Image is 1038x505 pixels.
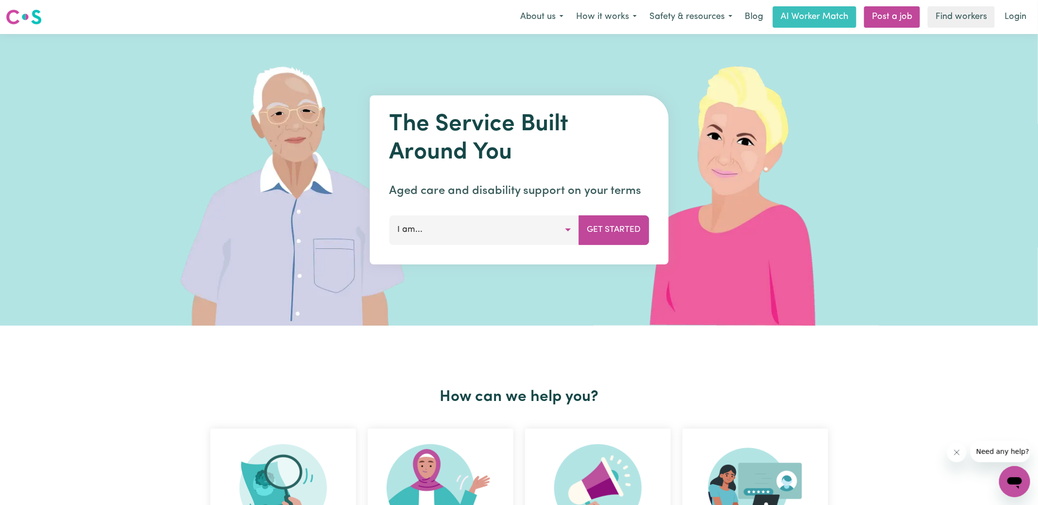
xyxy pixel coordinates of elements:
iframe: Message from company [970,441,1030,462]
a: Login [999,6,1032,28]
a: Find workers [928,6,995,28]
button: Get Started [579,215,649,244]
a: AI Worker Match [773,6,856,28]
p: Aged care and disability support on your terms [389,182,649,200]
button: About us [514,7,570,27]
h1: The Service Built Around You [389,111,649,167]
h2: How can we help you? [204,388,834,406]
button: How it works [570,7,643,27]
a: Careseekers logo [6,6,42,28]
button: Safety & resources [643,7,739,27]
img: Careseekers logo [6,8,42,26]
iframe: Button to launch messaging window [999,466,1030,497]
a: Blog [739,6,769,28]
iframe: Close message [947,443,967,462]
button: I am... [389,215,579,244]
a: Post a job [864,6,920,28]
